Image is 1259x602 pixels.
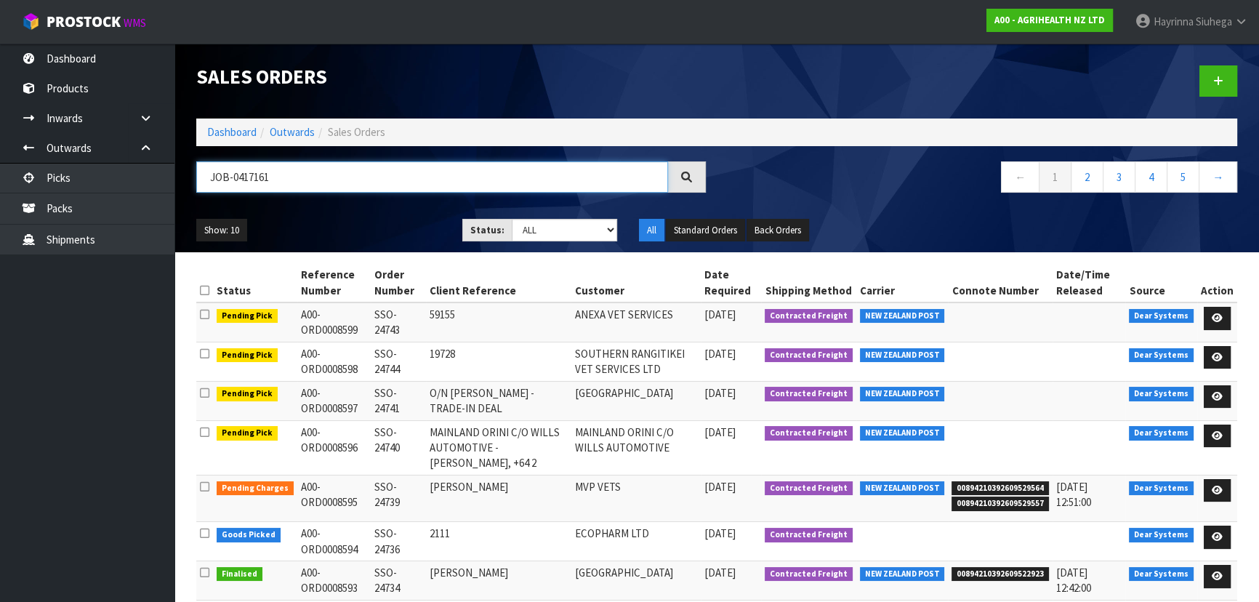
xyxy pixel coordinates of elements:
[1129,309,1194,324] span: Dear Systems
[571,420,701,475] td: MAINLAND ORINI C/O WILLS AUTOMOTIVE
[1154,15,1194,28] span: Hayrinna
[1039,161,1071,193] a: 1
[217,481,294,496] span: Pending Charges
[470,224,504,236] strong: Status:
[426,263,571,302] th: Client Reference
[1129,567,1194,582] span: Dear Systems
[860,481,945,496] span: NEW ZEALAND POST
[860,348,945,363] span: NEW ZEALAND POST
[952,497,1049,511] span: 00894210392609529557
[747,219,809,242] button: Back Orders
[371,263,426,302] th: Order Number
[1129,426,1194,441] span: Dear Systems
[1197,263,1237,302] th: Action
[371,522,426,561] td: SSO-24736
[704,480,736,494] span: [DATE]
[1103,161,1135,193] a: 3
[426,381,571,420] td: O/N [PERSON_NAME] - TRADE-IN DEAL
[213,263,297,302] th: Status
[217,567,262,582] span: Finalised
[952,567,1049,582] span: 00894210392609522923
[217,426,278,441] span: Pending Pick
[765,387,853,401] span: Contracted Freight
[426,342,571,381] td: 19728
[371,420,426,475] td: SSO-24740
[1053,263,1126,302] th: Date/Time Released
[639,219,664,242] button: All
[860,567,945,582] span: NEW ZEALAND POST
[297,522,371,561] td: A00-ORD0008594
[571,263,701,302] th: Customer
[1167,161,1199,193] a: 5
[297,302,371,342] td: A00-ORD0008599
[297,561,371,601] td: A00-ORD0008593
[196,161,668,193] input: Search sales orders
[1125,263,1197,302] th: Source
[765,567,853,582] span: Contracted Freight
[1129,528,1194,542] span: Dear Systems
[571,342,701,381] td: SOUTHERN RANGITIKEI VET SERVICES LTD
[328,125,385,139] span: Sales Orders
[124,16,146,30] small: WMS
[704,566,736,579] span: [DATE]
[571,302,701,342] td: ANEXA VET SERVICES
[1129,387,1194,401] span: Dear Systems
[426,302,571,342] td: 59155
[22,12,40,31] img: cube-alt.png
[1129,481,1194,496] span: Dear Systems
[297,475,371,521] td: A00-ORD0008595
[1001,161,1039,193] a: ←
[297,263,371,302] th: Reference Number
[765,528,853,542] span: Contracted Freight
[860,309,945,324] span: NEW ZEALAND POST
[371,475,426,521] td: SSO-24739
[426,420,571,475] td: MAINLAND ORINI C/O WILLS AUTOMOTIVE - [PERSON_NAME], +64 2
[571,561,701,601] td: [GEOGRAPHIC_DATA]
[1129,348,1194,363] span: Dear Systems
[701,263,761,302] th: Date Required
[860,426,945,441] span: NEW ZEALAND POST
[856,263,949,302] th: Carrier
[297,420,371,475] td: A00-ORD0008596
[860,387,945,401] span: NEW ZEALAND POST
[270,125,315,139] a: Outwards
[765,481,853,496] span: Contracted Freight
[297,381,371,420] td: A00-ORD0008597
[196,65,706,87] h1: Sales Orders
[571,522,701,561] td: ECOPHARM LTD
[207,125,257,139] a: Dashboard
[217,528,281,542] span: Goods Picked
[761,263,856,302] th: Shipping Method
[994,14,1105,26] strong: A00 - AGRIHEALTH NZ LTD
[666,219,745,242] button: Standard Orders
[1071,161,1103,193] a: 2
[704,425,736,439] span: [DATE]
[297,342,371,381] td: A00-ORD0008598
[47,12,121,31] span: ProStock
[704,347,736,361] span: [DATE]
[1196,15,1232,28] span: Siuhega
[426,475,571,521] td: [PERSON_NAME]
[1199,161,1237,193] a: →
[371,302,426,342] td: SSO-24743
[704,386,736,400] span: [DATE]
[196,219,247,242] button: Show: 10
[371,561,426,601] td: SSO-24734
[217,348,278,363] span: Pending Pick
[765,309,853,324] span: Contracted Freight
[765,426,853,441] span: Contracted Freight
[426,561,571,601] td: [PERSON_NAME]
[1135,161,1167,193] a: 4
[217,309,278,324] span: Pending Pick
[371,381,426,420] td: SSO-24741
[426,522,571,561] td: 2111
[571,475,701,521] td: MVP VETS
[948,263,1053,302] th: Connote Number
[1056,566,1091,595] span: [DATE] 12:42:00
[986,9,1113,32] a: A00 - AGRIHEALTH NZ LTD
[765,348,853,363] span: Contracted Freight
[371,342,426,381] td: SSO-24744
[704,526,736,540] span: [DATE]
[1056,480,1091,509] span: [DATE] 12:51:00
[728,161,1237,197] nav: Page navigation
